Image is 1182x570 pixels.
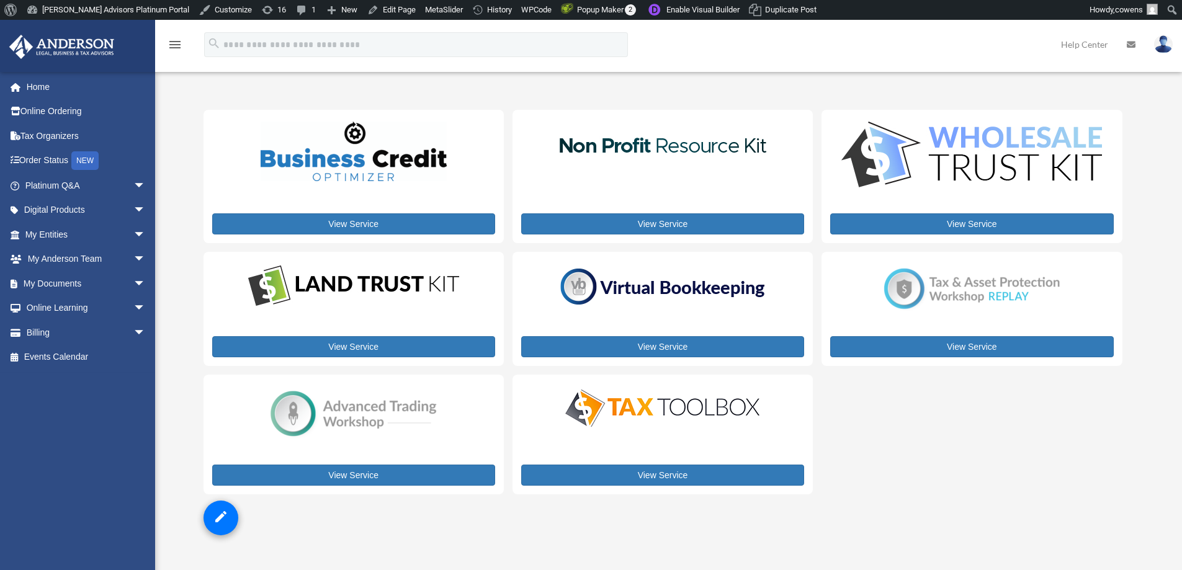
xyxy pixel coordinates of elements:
a: Billingarrow_drop_down [9,320,164,345]
img: User Pic [1154,35,1173,53]
span: arrow_drop_down [133,247,158,272]
a: Order StatusNEW [9,148,164,174]
a: Edit [204,501,238,535]
a: View Service [830,213,1113,234]
a: My Documentsarrow_drop_down [9,271,164,296]
a: View Service [521,336,804,357]
a: Digital Productsarrow_drop_down [9,198,158,223]
a: View Service [212,213,495,234]
i: menu [168,37,182,52]
span: arrow_drop_down [133,271,158,296]
a: My Entitiesarrow_drop_down [9,222,164,247]
span: arrow_drop_down [133,320,158,345]
span: arrow_drop_down [133,198,158,223]
a: View Service [521,465,804,486]
a: View Service [521,213,804,234]
a: Tax Organizers [9,123,164,148]
a: Home [9,74,164,99]
i: search [207,37,221,50]
a: Online Learningarrow_drop_down [9,296,164,321]
a: View Service [212,336,495,357]
a: View Service [830,336,1113,357]
span: arrow_drop_down [133,173,158,198]
a: Events Calendar [9,345,164,370]
div: NEW [71,151,99,170]
span: 2 [625,4,636,16]
a: My Anderson Teamarrow_drop_down [9,247,164,272]
span: arrow_drop_down [133,222,158,247]
a: Help Center [1052,20,1117,69]
span: cowens [1115,5,1143,14]
a: View Service [212,465,495,486]
a: menu [168,42,182,52]
a: Online Ordering [9,99,164,124]
a: Platinum Q&Aarrow_drop_down [9,173,164,198]
span: arrow_drop_down [133,296,158,321]
img: Anderson Advisors Platinum Portal [6,35,118,59]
